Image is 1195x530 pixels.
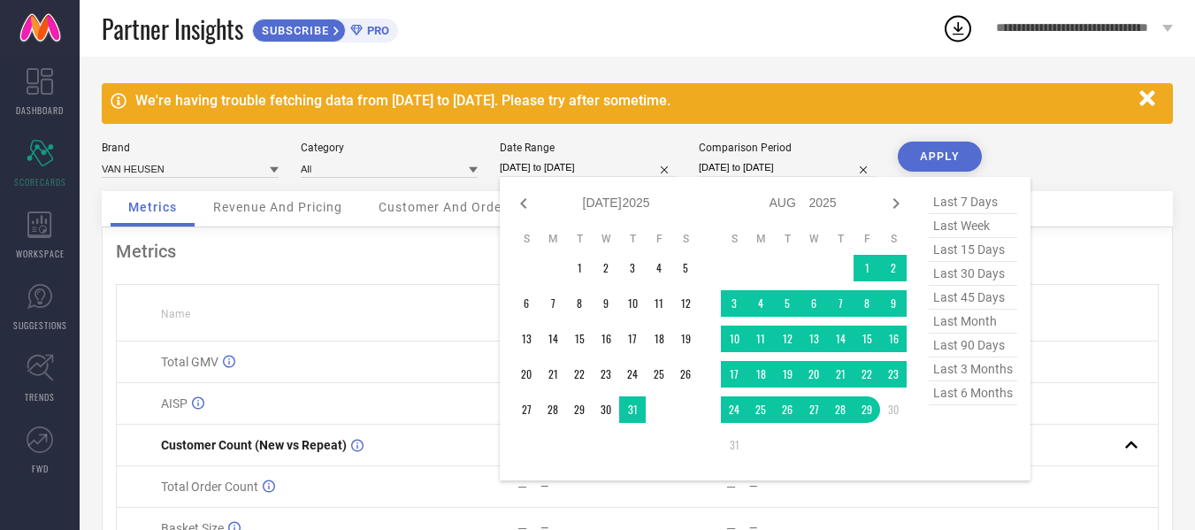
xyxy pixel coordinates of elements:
span: last 7 days [929,190,1017,214]
span: last 15 days [929,238,1017,262]
td: Sat Aug 02 2025 [880,255,907,281]
span: last month [929,310,1017,334]
td: Mon Aug 18 2025 [747,361,774,388]
td: Tue Aug 12 2025 [774,326,800,352]
td: Tue Jul 15 2025 [566,326,593,352]
td: Wed Aug 20 2025 [800,361,827,388]
div: — [749,480,845,493]
td: Sun Aug 10 2025 [721,326,747,352]
div: — [517,480,527,494]
td: Sun Jul 27 2025 [513,396,540,423]
span: last 30 days [929,262,1017,286]
td: Tue Jul 08 2025 [566,290,593,317]
th: Wednesday [593,232,619,246]
td: Sun Aug 17 2025 [721,361,747,388]
td: Sun Jul 06 2025 [513,290,540,317]
td: Fri Aug 15 2025 [854,326,880,352]
div: Date Range [500,142,677,154]
th: Friday [854,232,880,246]
td: Thu Jul 24 2025 [619,361,646,388]
td: Sun Aug 31 2025 [721,432,747,458]
span: Total Order Count [161,480,258,494]
div: Previous month [513,193,534,214]
span: Name [161,308,190,320]
th: Monday [540,232,566,246]
td: Sat Aug 16 2025 [880,326,907,352]
td: Thu Jul 03 2025 [619,255,646,281]
td: Mon Jul 28 2025 [540,396,566,423]
td: Fri Jul 25 2025 [646,361,672,388]
td: Sun Aug 24 2025 [721,396,747,423]
th: Monday [747,232,774,246]
td: Sat Aug 09 2025 [880,290,907,317]
td: Thu Aug 14 2025 [827,326,854,352]
td: Fri Aug 01 2025 [854,255,880,281]
td: Fri Jul 11 2025 [646,290,672,317]
td: Mon Jul 07 2025 [540,290,566,317]
td: Wed Aug 06 2025 [800,290,827,317]
td: Mon Aug 25 2025 [747,396,774,423]
td: Tue Jul 22 2025 [566,361,593,388]
div: Metrics [116,241,1159,262]
button: APPLY [898,142,982,172]
td: Sun Aug 03 2025 [721,290,747,317]
span: SUGGESTIONS [13,319,67,332]
th: Tuesday [774,232,800,246]
span: Revenue And Pricing [213,200,342,214]
div: Brand [102,142,279,154]
td: Sat Aug 30 2025 [880,396,907,423]
div: Open download list [942,12,974,44]
div: — [540,480,636,493]
span: Customer And Orders [379,200,514,214]
span: DASHBOARD [16,104,64,117]
td: Mon Aug 11 2025 [747,326,774,352]
td: Tue Aug 19 2025 [774,361,800,388]
div: Comparison Period [699,142,876,154]
th: Saturday [880,232,907,246]
th: Wednesday [800,232,827,246]
td: Tue Jul 29 2025 [566,396,593,423]
td: Sat Jul 19 2025 [672,326,699,352]
span: last 6 months [929,381,1017,405]
span: Customer Count (New vs Repeat) [161,438,347,452]
span: last week [929,214,1017,238]
span: last 45 days [929,286,1017,310]
span: AISP [161,396,188,411]
td: Thu Aug 07 2025 [827,290,854,317]
td: Sat Jul 26 2025 [672,361,699,388]
td: Mon Aug 04 2025 [747,290,774,317]
div: Next month [885,193,907,214]
td: Wed Jul 30 2025 [593,396,619,423]
span: PRO [363,24,389,37]
span: SCORECARDS [14,175,66,188]
td: Wed Aug 13 2025 [800,326,827,352]
td: Wed Jul 09 2025 [593,290,619,317]
th: Saturday [672,232,699,246]
td: Wed Jul 23 2025 [593,361,619,388]
td: Tue Aug 05 2025 [774,290,800,317]
div: — [726,480,736,494]
td: Thu Jul 17 2025 [619,326,646,352]
td: Wed Jul 02 2025 [593,255,619,281]
a: SUBSCRIBEPRO [252,14,398,42]
th: Thursday [827,232,854,246]
td: Fri Aug 29 2025 [854,396,880,423]
span: FWD [32,462,49,475]
td: Sat Aug 23 2025 [880,361,907,388]
td: Thu Jul 31 2025 [619,396,646,423]
span: WORKSPACE [16,247,65,260]
div: We're having trouble fetching data from [DATE] to [DATE]. Please try after sometime. [135,92,1130,109]
td: Fri Aug 08 2025 [854,290,880,317]
td: Sun Jul 20 2025 [513,361,540,388]
input: Select date range [500,158,677,177]
td: Sat Jul 12 2025 [672,290,699,317]
span: last 90 days [929,334,1017,357]
th: Thursday [619,232,646,246]
td: Fri Jul 04 2025 [646,255,672,281]
td: Wed Jul 16 2025 [593,326,619,352]
td: Wed Aug 27 2025 [800,396,827,423]
span: TRENDS [25,390,55,403]
td: Thu Jul 10 2025 [619,290,646,317]
td: Tue Jul 01 2025 [566,255,593,281]
span: last 3 months [929,357,1017,381]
